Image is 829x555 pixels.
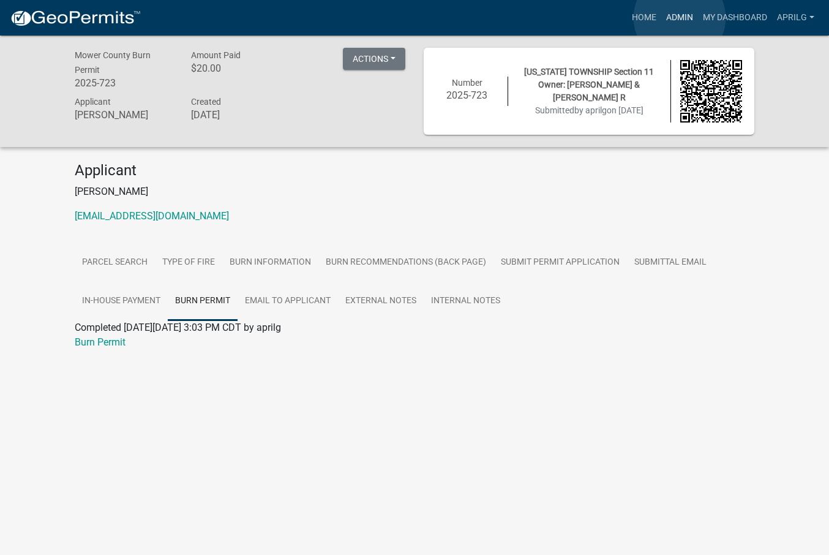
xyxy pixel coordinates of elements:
[318,243,493,282] a: Burn Recommendations (Back Page)
[191,62,289,74] h6: $20.00
[661,6,698,29] a: Admin
[535,105,643,115] span: Submitted on [DATE]
[238,282,338,321] a: Email to Applicant
[343,48,405,70] button: Actions
[168,282,238,321] a: Burn Permit
[75,184,754,199] p: [PERSON_NAME]
[574,105,607,115] span: by aprilg
[191,50,241,60] span: Amount Paid
[627,243,714,282] a: Submittal Email
[75,282,168,321] a: In-House Payment
[680,60,743,123] img: QR code
[493,243,627,282] a: Submit Permit Application
[191,97,221,107] span: Created
[75,162,754,179] h4: Applicant
[698,6,772,29] a: My Dashboard
[436,89,498,101] h6: 2025-723
[452,78,482,88] span: Number
[191,109,289,121] h6: [DATE]
[75,77,173,89] h6: 2025-723
[155,243,222,282] a: Type Of Fire
[772,6,819,29] a: aprilg
[75,336,126,348] a: Burn Permit
[424,282,508,321] a: Internal Notes
[75,97,111,107] span: Applicant
[75,50,151,75] span: Mower County Burn Permit
[524,67,654,102] span: [US_STATE] TOWNSHIP Section 11 Owner: [PERSON_NAME] & [PERSON_NAME] R
[222,243,318,282] a: Burn Information
[75,322,281,333] span: Completed [DATE][DATE] 3:03 PM CDT by aprilg
[627,6,661,29] a: Home
[75,109,173,121] h6: [PERSON_NAME]
[75,243,155,282] a: Parcel search
[338,282,424,321] a: External Notes
[75,210,229,222] a: [EMAIL_ADDRESS][DOMAIN_NAME]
